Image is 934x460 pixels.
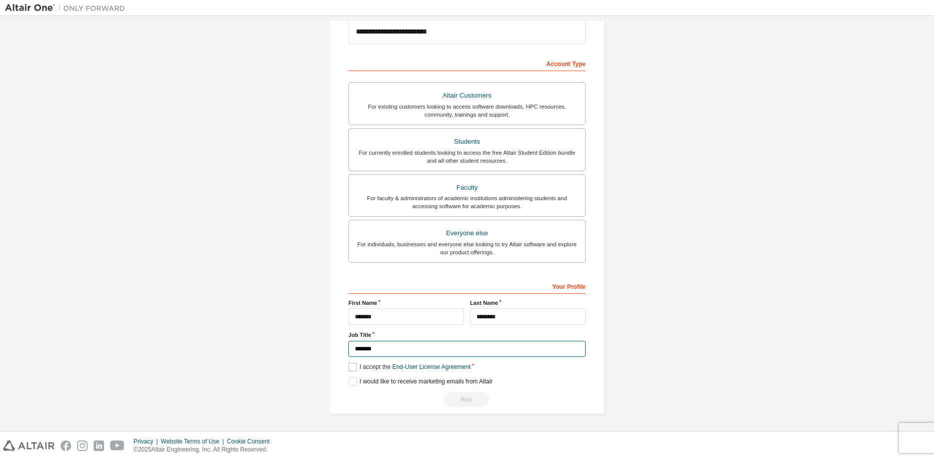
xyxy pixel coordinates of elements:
img: facebook.svg [61,440,71,451]
a: End-User License Agreement [392,363,471,370]
img: Altair One [5,3,130,13]
label: I accept the [348,363,471,371]
p: © 2025 Altair Engineering, Inc. All Rights Reserved. [134,445,276,454]
label: Job Title [348,331,586,339]
img: youtube.svg [110,440,125,451]
div: Cookie Consent [227,437,275,445]
label: Last Name [470,299,586,307]
div: Altair Customers [355,89,579,103]
div: Everyone else [355,226,579,240]
div: For faculty & administrators of academic institutions administering students and accessing softwa... [355,194,579,210]
div: Website Terms of Use [161,437,227,445]
img: altair_logo.svg [3,440,55,451]
div: Privacy [134,437,161,445]
div: Account Type [348,55,586,71]
div: Your Profile [348,278,586,294]
div: For existing customers looking to access software downloads, HPC resources, community, trainings ... [355,103,579,119]
div: Read and acccept EULA to continue [348,392,586,407]
div: Faculty [355,181,579,195]
label: I would like to receive marketing emails from Altair [348,377,493,386]
label: First Name [348,299,464,307]
div: For currently enrolled students looking to access the free Altair Student Edition bundle and all ... [355,149,579,165]
div: For individuals, businesses and everyone else looking to try Altair software and explore our prod... [355,240,579,256]
img: linkedin.svg [94,440,104,451]
img: instagram.svg [77,440,88,451]
div: Students [355,135,579,149]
